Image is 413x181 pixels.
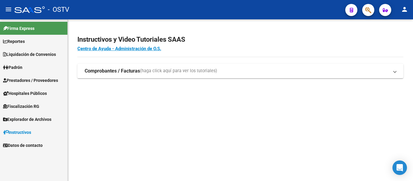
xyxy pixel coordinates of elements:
[3,77,58,84] span: Prestadores / Proveedores
[3,103,39,110] span: Fiscalización RG
[3,116,51,123] span: Explorador de Archivos
[140,68,217,74] span: (haga click aquí para ver los tutoriales)
[48,3,69,16] span: - OSTV
[85,68,140,74] strong: Comprobantes / Facturas
[3,38,25,45] span: Reportes
[3,129,31,136] span: Instructivos
[3,51,56,58] span: Liquidación de Convenios
[3,64,22,71] span: Padrón
[5,6,12,13] mat-icon: menu
[3,90,47,97] span: Hospitales Públicos
[77,64,403,78] mat-expansion-panel-header: Comprobantes / Facturas(haga click aquí para ver los tutoriales)
[392,160,407,175] div: Open Intercom Messenger
[77,46,161,51] a: Centro de Ayuda - Administración de O.S.
[3,142,43,149] span: Datos de contacto
[3,25,34,32] span: Firma Express
[77,34,403,45] h2: Instructivos y Video Tutoriales SAAS
[401,6,408,13] mat-icon: person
